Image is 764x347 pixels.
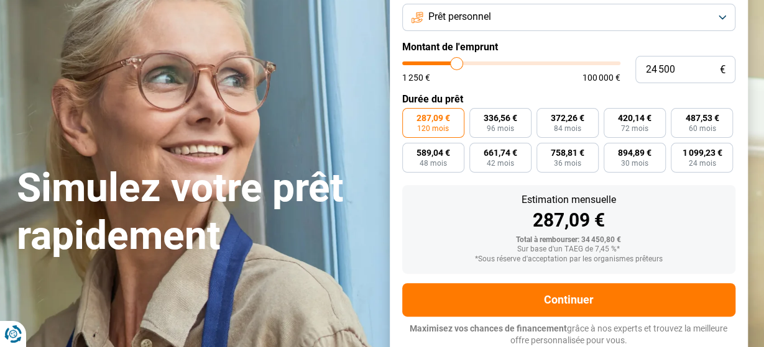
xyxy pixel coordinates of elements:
span: 1 099,23 € [682,148,722,157]
span: 60 mois [688,125,716,132]
div: 287,09 € [412,211,725,230]
span: 48 mois [420,160,447,167]
div: Estimation mensuelle [412,195,725,205]
span: 758,81 € [551,148,584,157]
span: 84 mois [554,125,581,132]
button: Prêt personnel [402,4,735,31]
span: 96 mois [487,125,514,132]
label: Montant de l'emprunt [402,41,735,53]
span: 372,26 € [551,114,584,122]
span: 120 mois [417,125,449,132]
div: Sur base d'un TAEG de 7,45 %* [412,245,725,254]
span: 100 000 € [582,73,620,82]
span: 30 mois [621,160,648,167]
div: *Sous réserve d'acceptation par les organismes prêteurs [412,255,725,264]
span: 336,56 € [484,114,517,122]
span: Prêt personnel [428,10,491,24]
label: Durée du prêt [402,93,735,105]
span: 287,09 € [417,114,450,122]
span: 661,74 € [484,148,517,157]
span: 72 mois [621,125,648,132]
div: Total à rembourser: 34 450,80 € [412,236,725,245]
span: 42 mois [487,160,514,167]
span: 487,53 € [685,114,719,122]
span: 24 mois [688,160,716,167]
p: grâce à nos experts et trouvez la meilleure offre personnalisée pour vous. [402,323,735,347]
span: € [720,65,725,75]
span: 36 mois [554,160,581,167]
span: 1 250 € [402,73,430,82]
span: 589,04 € [417,148,450,157]
span: 420,14 € [618,114,651,122]
span: 894,89 € [618,148,651,157]
span: Maximisez vos chances de financement [410,323,567,333]
button: Continuer [402,283,735,317]
h1: Simulez votre prêt rapidement [17,164,375,260]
